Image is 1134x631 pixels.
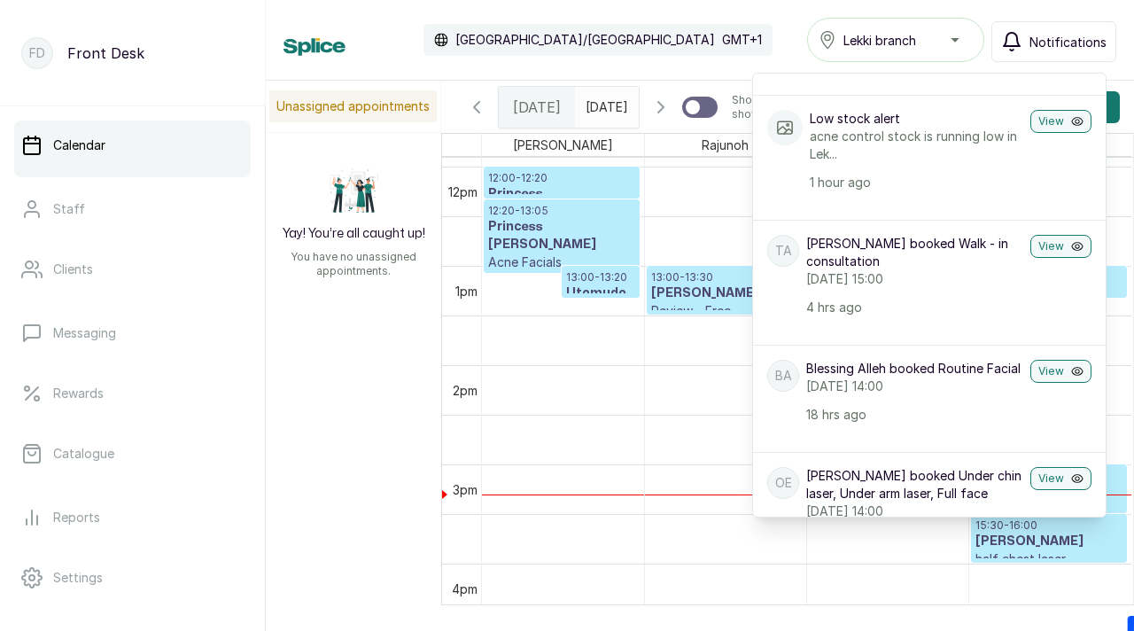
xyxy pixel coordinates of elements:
[269,90,437,122] p: Unassigned appointments
[806,270,1023,288] p: [DATE] 15:00
[14,429,251,479] a: Catalogue
[14,553,251,603] a: Settings
[449,381,481,400] div: 2pm
[806,378,1023,395] p: [DATE] 14:00
[53,200,85,218] p: Staff
[53,569,103,587] p: Settings
[810,110,1023,128] p: Low stock alert
[53,445,114,463] p: Catalogue
[14,308,251,358] a: Messaging
[566,284,635,320] h3: Utomudo [PERSON_NAME]
[810,128,1023,163] p: acne control stock is running low in Lek...
[651,270,798,284] p: 13:00 - 13:30
[1030,360,1091,383] button: View
[843,31,916,50] span: Lekki branch
[1030,467,1091,490] button: View
[488,185,635,221] h3: Princess [PERSON_NAME]
[452,282,481,300] div: 1pm
[566,270,635,284] p: 13:00 - 13:20
[14,493,251,542] a: Reports
[806,299,1023,316] p: 4 hrs ago
[499,87,575,128] div: [DATE]
[449,480,481,499] div: 3pm
[810,174,1023,191] p: 1 hour ago
[651,284,798,302] h3: [PERSON_NAME]
[53,324,116,342] p: Messaging
[509,134,617,156] span: [PERSON_NAME]
[806,467,1023,502] p: [PERSON_NAME] booked Under chin laser, Under arm laser, Full face
[722,31,762,49] p: GMT+1
[14,184,251,234] a: Staff
[806,406,1023,424] p: 18 hrs ago
[276,250,431,278] p: You have no unassigned appointments.
[488,253,635,271] p: Acne Facials
[806,360,1023,378] p: Blessing Alleh booked Routine Facial
[775,367,792,385] p: BA
[1030,235,1091,258] button: View
[488,218,635,253] h3: Princess [PERSON_NAME]
[698,134,752,156] span: Rajunoh
[488,204,635,218] p: 12:20 - 13:05
[807,18,984,62] button: Lekki branch
[975,533,1122,550] h3: [PERSON_NAME]
[14,369,251,418] a: Rewards
[14,245,251,294] a: Clients
[29,44,45,62] p: FD
[67,43,144,64] p: Front Desk
[806,235,1023,270] p: [PERSON_NAME] booked Walk - in consultation
[732,93,837,121] p: Show no-show/cancelled
[975,550,1122,568] p: half chest laser
[775,474,792,492] p: OE
[14,121,251,170] a: Calendar
[1030,110,1091,133] button: View
[455,31,715,49] p: [GEOGRAPHIC_DATA]/[GEOGRAPHIC_DATA]
[513,97,561,118] span: [DATE]
[975,518,1122,533] p: 15:30 - 16:00
[283,225,425,243] h2: Yay! You’re all caught up!
[445,183,481,201] div: 12pm
[53,509,100,526] p: Reports
[53,136,105,154] p: Calendar
[53,261,93,278] p: Clients
[806,502,1023,520] p: [DATE] 14:00
[1029,33,1107,51] span: Notifications
[775,242,792,260] p: TA
[651,302,798,320] p: Review - Free
[53,385,104,402] p: Rewards
[488,171,635,185] p: 12:00 - 12:20
[991,21,1116,62] button: Notifications
[448,580,481,598] div: 4pm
